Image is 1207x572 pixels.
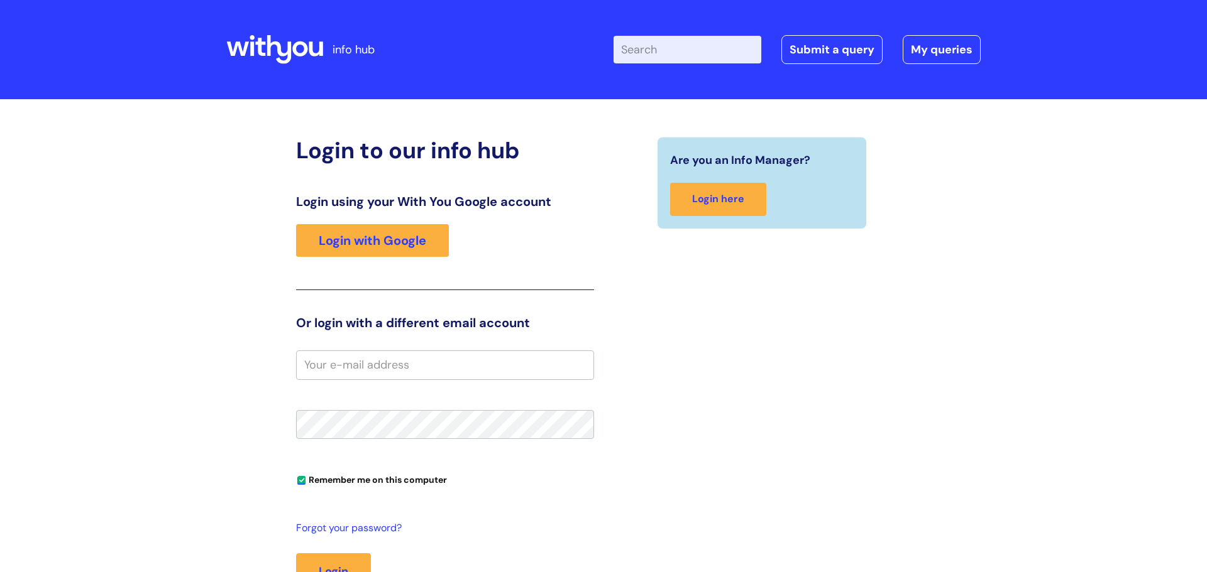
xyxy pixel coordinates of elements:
a: Login here [670,183,766,216]
input: Search [614,36,761,63]
input: Remember me on this computer [297,477,306,485]
p: info hub [333,40,375,60]
input: Your e-mail address [296,350,594,379]
a: Login with Google [296,224,449,257]
a: My queries [903,35,981,64]
h2: Login to our info hub [296,137,594,164]
span: Are you an Info Manager? [670,150,810,170]
div: You can uncheck this option if you're logging in from a shared device [296,469,594,489]
a: Forgot your password? [296,519,588,537]
a: Submit a query [781,35,883,64]
label: Remember me on this computer [296,472,447,485]
h3: Or login with a different email account [296,315,594,330]
h3: Login using your With You Google account [296,194,594,209]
